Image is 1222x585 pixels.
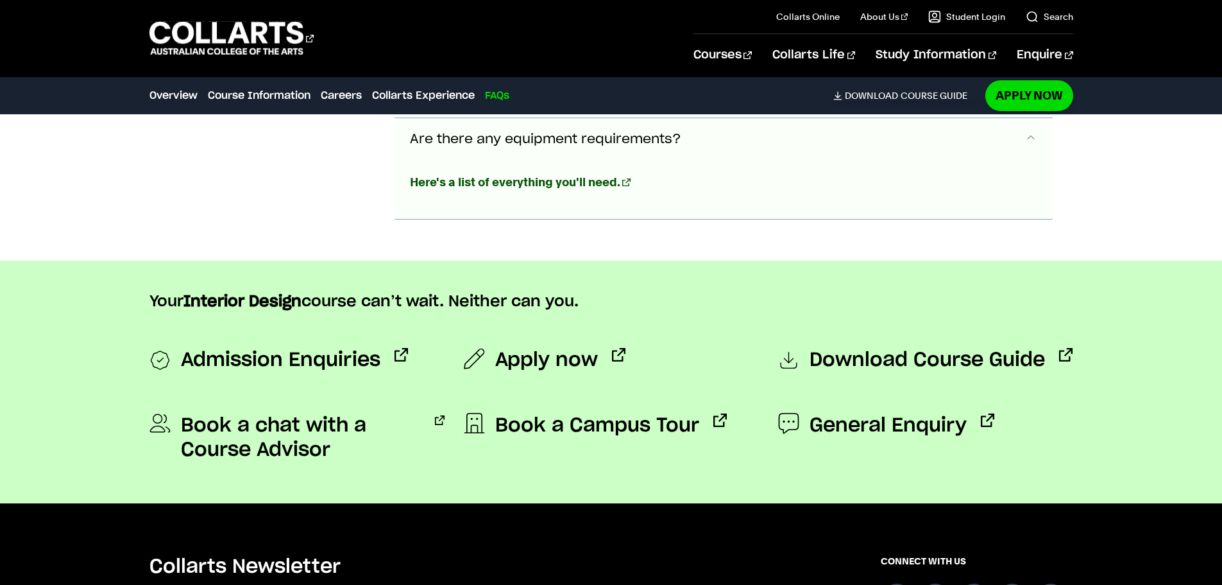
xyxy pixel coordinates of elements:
span: Book a chat with a Course Advisor [181,414,421,462]
a: Overview [149,88,198,103]
a: About Us [860,10,908,23]
a: Apply Now [985,80,1073,110]
div: Go to homepage [149,20,314,57]
strong: Interior Design [183,294,301,310]
a: Student Login [928,10,1005,23]
span: Admission Enquiries [181,348,380,374]
a: Apply now [464,348,625,372]
span: CONNECT WITH US [881,555,1073,568]
a: Book a chat with a Course Advisor [149,414,445,462]
a: Enquire [1017,34,1073,76]
a: Study Information [876,34,996,76]
strong: Here's a list of everything you'll need. [410,175,620,189]
a: General Enquiry [778,414,994,438]
span: General Enquiry [810,414,967,438]
span: Download Course Guide [810,348,1045,374]
a: Download Course Guide [778,348,1073,374]
a: Careers [321,88,362,103]
button: Are there any equipment requirements? [395,118,1053,161]
p: Your course can’t wait. Neither can you. [149,292,1073,312]
span: Book a Campus Tour [495,414,699,438]
a: FAQs [485,88,509,103]
span: Apply now [495,348,598,372]
a: Admission Enquiries [149,348,408,374]
a: Collarts Online [776,10,840,23]
a: Course Information [208,88,310,103]
a: Book a Campus Tour [464,414,727,438]
span: Are there any equipment requirements? [410,132,681,147]
h5: Collarts Newsletter [149,555,799,579]
a: Collarts Life [772,34,855,76]
a: Collarts Experience [372,88,475,103]
span: Download [845,90,898,101]
a: Courses [693,34,752,76]
a: Search [1026,10,1073,23]
a: DownloadCourse Guide [833,90,978,101]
